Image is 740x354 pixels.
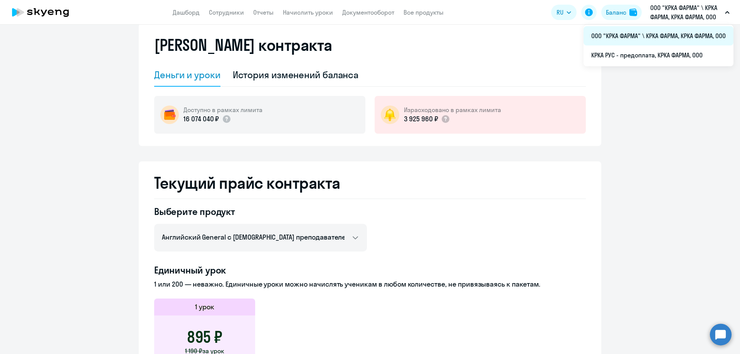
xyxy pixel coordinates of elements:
[187,328,222,346] h3: 895 ₽
[154,174,586,192] h2: Текущий прайс контракта
[233,69,359,81] div: История изменений баланса
[209,8,244,16] a: Сотрудники
[154,69,220,81] div: Деньги и уроки
[404,106,501,114] h5: Израсходовано в рамках лимита
[253,8,274,16] a: Отчеты
[173,8,200,16] a: Дашборд
[154,279,586,289] p: 1 или 200 — неважно. Единичные уроки можно начислять ученикам в любом количестве, не привязываясь...
[404,114,438,124] p: 3 925 960 ₽
[342,8,394,16] a: Документооборот
[195,302,214,312] h5: 1 урок
[584,25,733,66] ul: RU
[183,106,262,114] h5: Доступно в рамках лимита
[601,5,642,20] button: Балансbalance
[160,106,179,124] img: wallet-circle.png
[646,3,733,22] button: ООО "КРКА ФАРМА" \ КРКА ФАРМА, КРКА ФАРМА, ООО
[154,36,332,54] h2: [PERSON_NAME] контракта
[154,205,367,218] h4: Выберите продукт
[650,3,722,22] p: ООО "КРКА ФАРМА" \ КРКА ФАРМА, КРКА ФАРМА, ООО
[551,5,577,20] button: RU
[183,114,219,124] p: 16 074 040 ₽
[404,8,444,16] a: Все продукты
[606,8,626,17] div: Баланс
[283,8,333,16] a: Начислить уроки
[154,264,586,276] h4: Единичный урок
[557,8,563,17] span: RU
[381,106,399,124] img: bell-circle.png
[629,8,637,16] img: balance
